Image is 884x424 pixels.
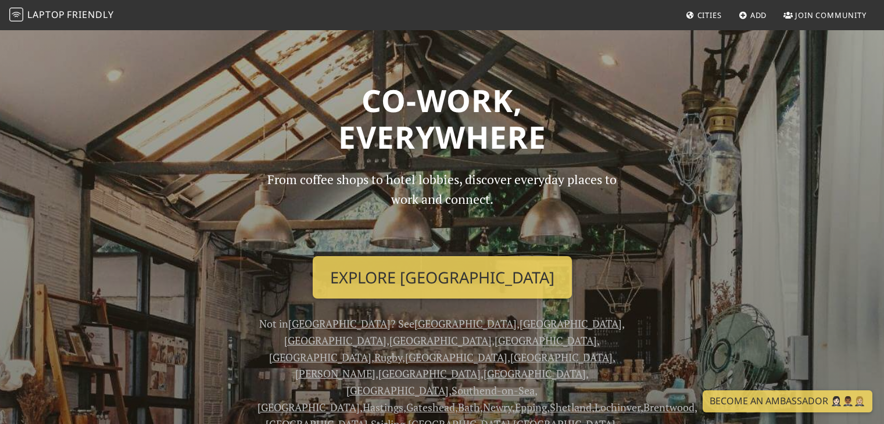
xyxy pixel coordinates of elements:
[9,5,114,26] a: LaptopFriendly LaptopFriendly
[795,10,867,20] span: Join Community
[363,400,403,414] a: Hastings
[378,366,481,380] a: [GEOGRAPHIC_DATA]
[643,400,695,414] a: Brentwood
[257,170,627,247] p: From coffee shops to hotel lobbies, discover everyday places to work and connect.
[406,400,455,414] a: Gateshead
[510,350,613,364] a: [GEOGRAPHIC_DATA]
[66,82,819,156] h1: Co-work, Everywhere
[389,333,492,347] a: [GEOGRAPHIC_DATA]
[346,383,449,397] a: [GEOGRAPHIC_DATA]
[697,10,722,20] span: Cities
[484,366,586,380] a: [GEOGRAPHIC_DATA]
[520,317,622,330] a: [GEOGRAPHIC_DATA]
[269,350,371,364] a: [GEOGRAPHIC_DATA]
[405,350,507,364] a: [GEOGRAPHIC_DATA]
[27,8,65,21] span: Laptop
[681,5,726,26] a: Cities
[452,383,535,397] a: Southend-on-Sea
[374,350,402,364] a: Rugby
[288,317,391,330] a: [GEOGRAPHIC_DATA]
[779,5,871,26] a: Join Community
[257,400,360,414] a: [GEOGRAPHIC_DATA]
[595,400,640,414] a: Lochinver
[550,400,592,414] a: Shetland
[9,8,23,21] img: LaptopFriendly
[515,400,547,414] a: Epping
[483,400,512,414] a: Newry
[458,400,480,414] a: Bath
[414,317,517,330] a: [GEOGRAPHIC_DATA]
[295,366,375,380] a: [PERSON_NAME]
[313,256,572,299] a: Explore [GEOGRAPHIC_DATA]
[284,333,386,347] a: [GEOGRAPHIC_DATA]
[734,5,772,26] a: Add
[703,390,872,412] a: Become an Ambassador 🤵🏻‍♀️🤵🏾‍♂️🤵🏼‍♀️
[67,8,113,21] span: Friendly
[750,10,767,20] span: Add
[495,333,597,347] a: [GEOGRAPHIC_DATA]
